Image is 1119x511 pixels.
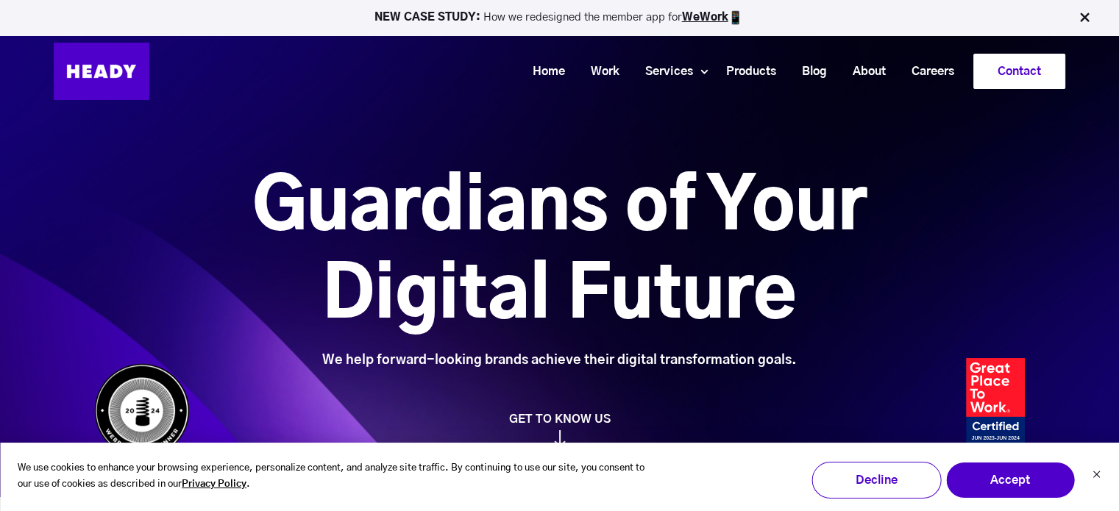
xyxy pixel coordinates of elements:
a: WeWork [682,12,728,23]
h1: Guardians of Your Digital Future [170,164,949,340]
a: About [834,58,893,85]
a: Contact [974,54,1065,88]
a: Products [708,58,784,85]
div: Navigation Menu [164,54,1065,89]
img: app emoji [728,10,743,25]
button: Accept [945,462,1075,499]
a: Blog [784,58,834,85]
p: How we redesigned the member app for [7,10,1112,25]
a: GET TO KNOW US [87,412,1032,447]
button: Dismiss cookie banner [1092,468,1101,484]
img: Close Bar [1077,10,1092,25]
img: Heady_WebbyAward_Winner-4 [94,363,190,458]
a: Careers [893,58,962,85]
img: Heady_Logo_Web-01 (1) [54,43,149,100]
a: Privacy Policy [182,476,246,493]
a: Services [627,58,700,85]
a: Home [514,58,572,85]
strong: NEW CASE STUDY: [374,12,483,23]
button: Decline [811,462,941,499]
img: arrow_down [554,430,566,447]
p: We use cookies to enhance your browsing experience, personalize content, and analyze site traffic... [18,460,654,494]
a: Work [572,58,627,85]
img: Heady_2023_Certification_Badge [966,358,1025,458]
div: We help forward-looking brands achieve their digital transformation goals. [170,352,949,368]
